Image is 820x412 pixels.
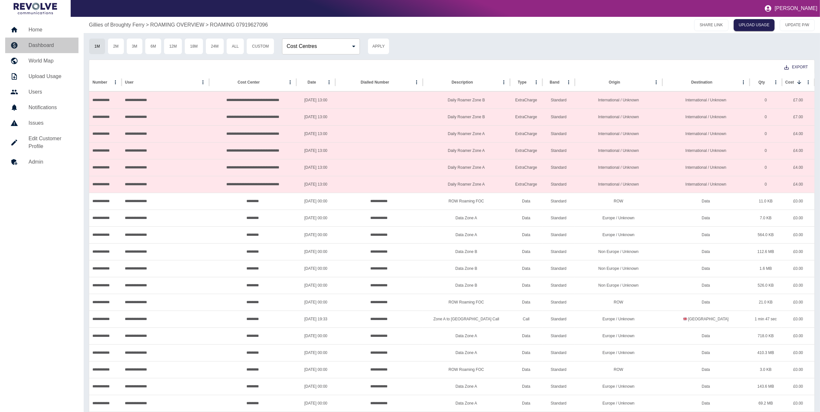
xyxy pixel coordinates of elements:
[575,344,662,361] div: Europe / Unknown
[575,260,662,277] div: Non Europe / Unknown
[361,80,389,85] div: Dialled Number
[5,38,78,53] a: Dashboard
[542,92,575,109] div: Standard
[750,125,782,142] div: 0
[662,210,749,226] div: Data
[662,311,749,327] div: 🇬🇧 United Kingdom
[296,277,335,294] div: 06/09/2025 00:00
[422,260,510,277] div: Data Zone B
[782,311,814,327] div: £0.00
[542,311,575,327] div: Standard
[510,159,542,176] div: ExtraCharge
[694,19,728,31] button: SHARE LINK
[750,395,782,412] div: 69.2 MB
[510,142,542,159] div: ExtraCharge
[510,378,542,395] div: Data
[782,210,814,226] div: £0.00
[575,92,662,109] div: International / Unknown
[422,311,510,327] div: Zone A to UK Call
[146,21,149,29] p: >
[422,294,510,311] div: ROW Roaming FOC
[662,243,749,260] div: Data
[29,73,73,80] h5: Upload Usage
[423,142,510,159] div: Daily Roamer Zone A
[542,159,575,176] div: Standard
[785,80,794,85] div: Cost
[296,125,335,142] div: 11/09/2025 13:00
[422,193,510,210] div: ROW Roaming FOC
[5,131,78,154] a: Edit Customer Profile
[198,78,208,87] button: User column menu
[422,378,510,395] div: Data Zone A
[164,38,182,54] button: 12M
[782,226,814,243] div: £0.00
[782,344,814,361] div: £0.00
[510,277,542,294] div: Data
[510,344,542,361] div: Data
[662,277,749,294] div: Data
[542,294,575,311] div: Standard
[782,260,814,277] div: £0.00
[542,395,575,412] div: Standard
[499,78,508,87] button: Description column menu
[5,115,78,131] a: Issues
[542,142,575,159] div: Standard
[782,395,814,412] div: £0.00
[29,135,73,150] h5: Edit Customer Profile
[210,21,268,29] a: ROAMING 07919627096
[226,38,244,54] button: All
[750,344,782,361] div: 410.3 MB
[296,243,335,260] div: 06/09/2025 00:00
[662,294,749,311] div: Data
[782,361,814,378] div: £0.00
[750,193,782,210] div: 11.0 KB
[5,100,78,115] a: Notifications
[750,109,782,125] div: 0
[296,327,335,344] div: 08/09/2025 00:00
[758,80,765,85] div: Qty
[296,176,335,193] div: 11/09/2025 13:00
[5,154,78,170] a: Admin
[739,78,748,87] button: Destination column menu
[206,38,224,54] button: 24M
[14,3,57,14] img: Logo
[296,109,335,125] div: 11/09/2025 13:00
[750,176,782,193] div: 0
[762,2,820,15] button: [PERSON_NAME]
[662,260,749,277] div: Data
[575,361,662,378] div: ROW
[691,80,712,85] div: Destination
[575,395,662,412] div: Europe / Unknown
[29,119,73,127] h5: Issues
[609,80,620,85] div: Origin
[662,159,749,176] div: International / Unknown
[126,38,143,54] button: 3M
[662,226,749,243] div: Data
[510,260,542,277] div: Data
[89,21,145,29] p: Gillies of Broughty Ferry
[246,38,274,54] button: Custom
[422,361,510,378] div: ROW Roaming FOC
[550,80,560,85] div: Band
[325,78,334,87] button: Date column menu
[532,78,541,87] button: Type column menu
[368,38,389,54] button: Apply
[29,41,73,49] h5: Dashboard
[575,159,662,176] div: International / Unknown
[108,38,124,54] button: 2M
[184,38,203,54] button: 18M
[782,378,814,395] div: £0.00
[795,78,804,87] button: Sort
[29,104,73,111] h5: Notifications
[89,38,105,54] button: 1M
[662,344,749,361] div: Data
[510,193,542,210] div: Data
[296,344,335,361] div: 10/09/2025 00:00
[422,226,510,243] div: Data Zone A
[734,19,775,31] a: UPLOAD USAGE
[575,277,662,294] div: Non Europe / Unknown
[779,61,813,73] button: Export
[542,378,575,395] div: Standard
[782,159,814,176] div: £4.00
[542,344,575,361] div: Standard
